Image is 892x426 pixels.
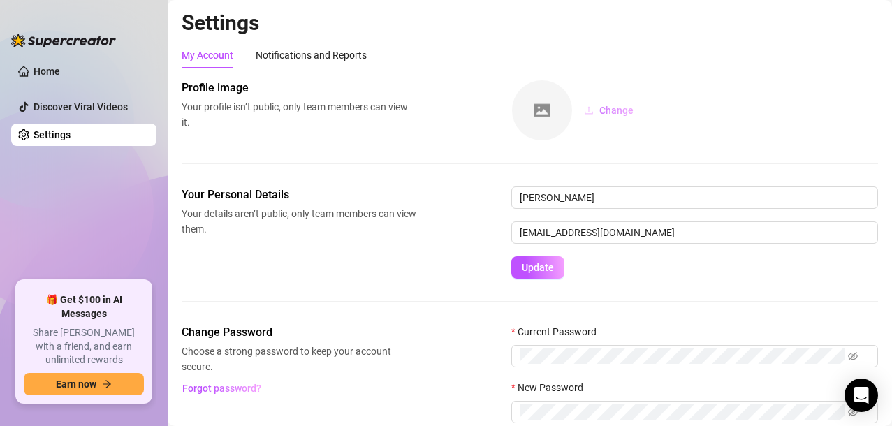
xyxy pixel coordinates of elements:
span: Change [599,105,634,116]
div: My Account [182,47,233,63]
span: Share [PERSON_NAME] with a friend, and earn unlimited rewards [24,326,144,367]
input: Enter new email [511,221,878,244]
a: Discover Viral Videos [34,101,128,112]
div: Open Intercom Messenger [845,379,878,412]
span: Your profile isn’t public, only team members can view it. [182,99,416,130]
label: Current Password [511,324,606,339]
button: Update [511,256,564,279]
span: Your Personal Details [182,186,416,203]
span: Choose a strong password to keep your account secure. [182,344,416,374]
span: Your details aren’t public, only team members can view them. [182,206,416,237]
input: New Password [520,404,845,420]
img: logo-BBDzfeDw.svg [11,34,116,47]
span: eye-invisible [848,351,858,361]
span: Update [522,262,554,273]
h2: Settings [182,10,878,36]
span: Forgot password? [182,383,261,394]
div: Notifications and Reports [256,47,367,63]
input: Current Password [520,348,845,364]
span: Change Password [182,324,416,341]
span: arrow-right [102,379,112,389]
a: Settings [34,129,71,140]
a: Home [34,66,60,77]
button: Change [573,99,645,122]
button: Forgot password? [182,377,261,399]
span: Earn now [56,379,96,390]
span: Profile image [182,80,416,96]
input: Enter name [511,186,878,209]
label: New Password [511,380,592,395]
span: eye-invisible [848,407,858,417]
span: 🎁 Get $100 in AI Messages [24,293,144,321]
button: Earn nowarrow-right [24,373,144,395]
span: upload [584,105,594,115]
img: square-placeholder.png [512,80,572,140]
